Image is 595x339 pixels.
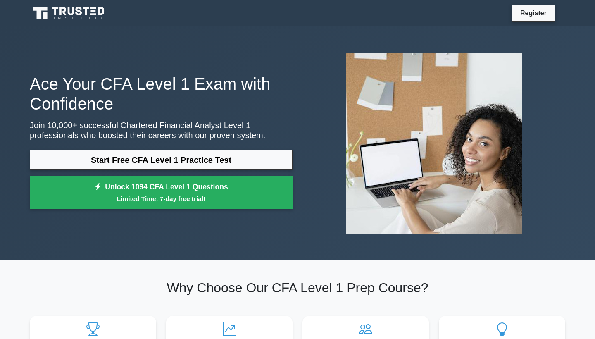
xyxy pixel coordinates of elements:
[30,176,293,209] a: Unlock 1094 CFA Level 1 QuestionsLimited Time: 7-day free trial!
[30,120,293,140] p: Join 10,000+ successful Chartered Financial Analyst Level 1 professionals who boosted their caree...
[30,150,293,170] a: Start Free CFA Level 1 Practice Test
[40,194,282,203] small: Limited Time: 7-day free trial!
[30,280,565,296] h2: Why Choose Our CFA Level 1 Prep Course?
[515,8,552,18] a: Register
[30,74,293,114] h1: Ace Your CFA Level 1 Exam with Confidence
